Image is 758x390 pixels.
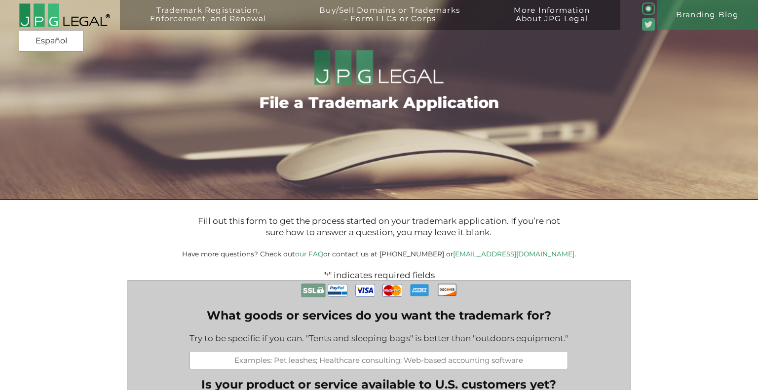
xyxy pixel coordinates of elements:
[295,250,323,258] a: our FAQ
[382,281,402,300] img: MasterCard
[453,250,574,258] a: [EMAIL_ADDRESS][DOMAIN_NAME]
[437,281,457,299] img: Discover
[22,32,80,50] a: Español
[19,3,110,28] img: 2016-logo-black-letters-3-r.png
[328,281,347,300] img: PayPal
[182,250,576,258] small: Have more questions? Check out or contact us at [PHONE_NUMBER] or .
[301,281,326,301] img: Secure Payment with SSL
[189,351,568,369] input: Examples: Pet leashes; Healthcare consulting; Web-based accounting software
[410,281,429,300] img: AmEx
[99,270,660,280] p: " " indicates required fields
[491,6,612,36] a: More InformationAbout JPG Legal
[642,2,655,15] img: glyph-logo_May2016-green3-90.png
[127,6,289,36] a: Trademark Registration,Enforcement, and Renewal
[642,18,655,31] img: Twitter_Social_Icon_Rounded_Square_Color-mid-green3-90.png
[189,308,568,322] label: What goods or services do you want the trademark for?
[197,215,561,239] p: Fill out this form to get the process started on your trademark application. If you’re not sure h...
[297,6,483,36] a: Buy/Sell Domains or Trademarks– Form LLCs or Corps
[355,281,375,300] img: Visa
[189,327,568,351] div: Try to be specific if you can. "Tents and sleeping bags" is better than "outdoors equipment."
